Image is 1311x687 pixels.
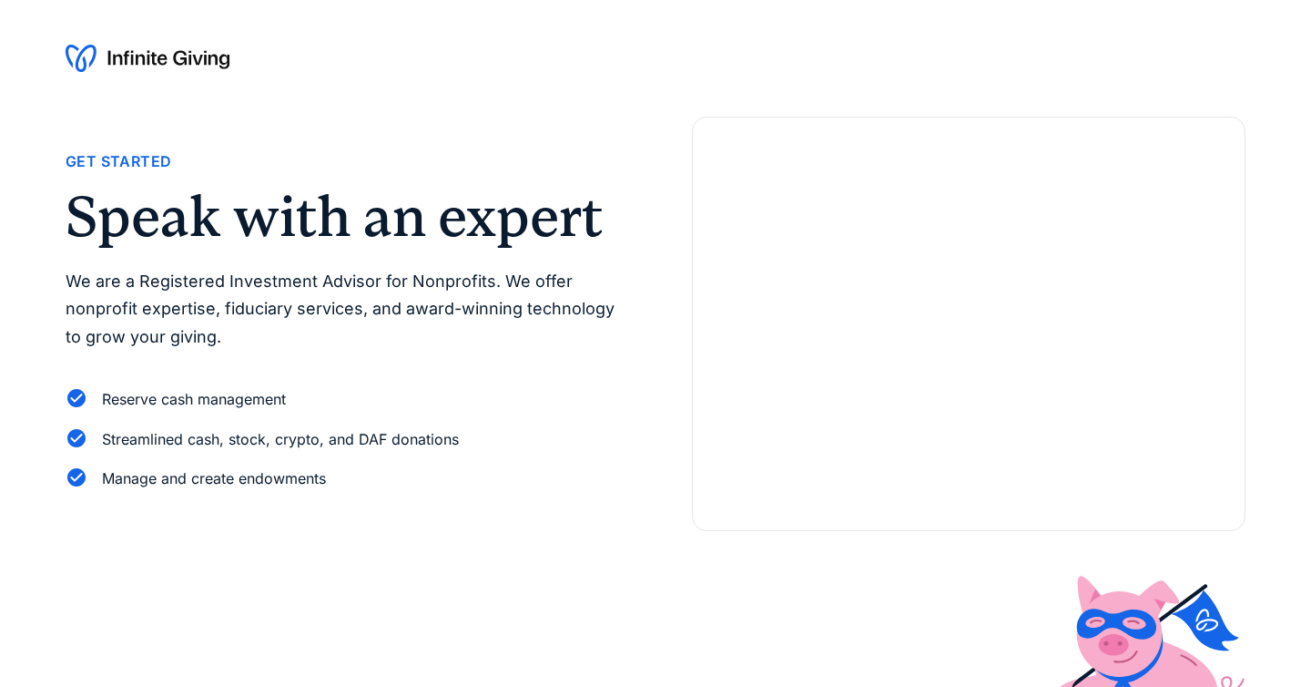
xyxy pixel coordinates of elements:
div: Reserve cash management [102,387,286,412]
h2: Speak with an expert [66,189,619,245]
p: We are a Registered Investment Advisor for Nonprofits. We offer nonprofit expertise, fiduciary se... [66,268,619,352]
div: Streamlined cash, stock, crypto, and DAF donations [102,427,459,452]
div: Get Started [66,149,171,174]
iframe: Form 0 [722,176,1215,501]
div: Manage and create endowments [102,467,326,491]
